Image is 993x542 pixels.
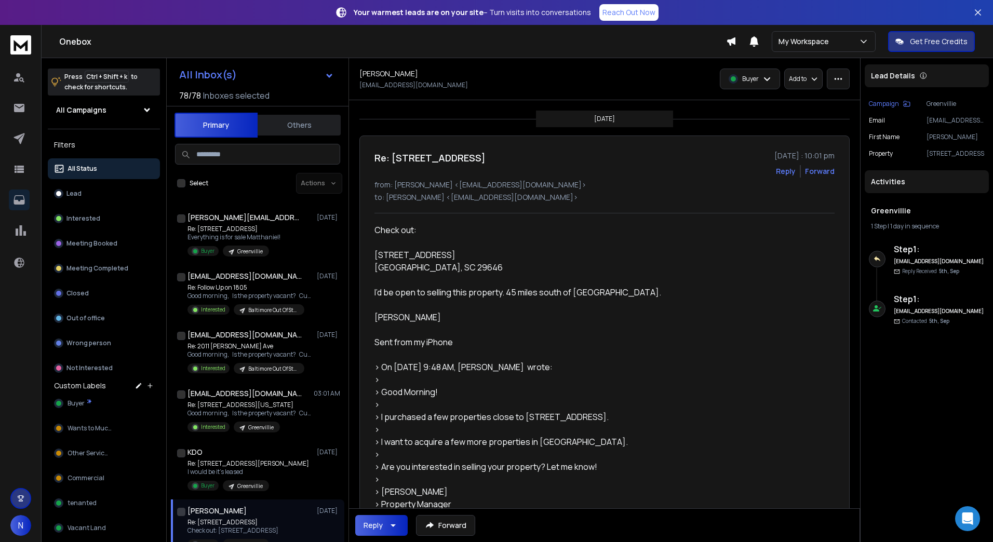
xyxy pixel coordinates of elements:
button: Out of office [48,308,160,329]
p: Reach Out Now [602,7,655,18]
p: Greenvillie [248,424,274,431]
button: Reply [355,515,408,536]
p: Buyer [201,247,214,255]
p: [DATE] : 10:01 pm [774,151,835,161]
p: Lead [66,189,82,198]
h1: Re: [STREET_ADDRESS] [374,151,486,165]
h6: Step 1 : [894,243,985,255]
p: Not Interested [66,364,113,372]
p: Meeting Booked [66,239,117,248]
p: Re: [STREET_ADDRESS][US_STATE] [187,401,312,409]
p: [DATE] [594,115,615,123]
span: 5th, Sep [939,267,959,275]
p: [EMAIL_ADDRESS][DOMAIN_NAME] [927,116,985,125]
p: [PERSON_NAME] [927,133,985,141]
h1: KDO [187,447,203,457]
p: Buyer [742,75,759,83]
h1: All Inbox(s) [179,70,237,80]
p: Meeting Completed [66,264,128,273]
h1: [EMAIL_ADDRESS][DOMAIN_NAME] [187,330,302,340]
h1: Onebox [59,35,726,48]
p: Good morning, Is the property vacant? Currently, [187,409,312,417]
div: | [871,222,983,231]
p: [DATE] [317,213,340,222]
button: N [10,515,31,536]
button: Closed [48,283,160,304]
span: Vacant Land [68,524,106,532]
p: Good morning, Is the property vacant? Currently, [187,350,312,359]
p: Re: 2011 [PERSON_NAME] Ave [187,342,312,350]
p: Re: [STREET_ADDRESS] [187,518,278,526]
h1: [PERSON_NAME] [359,69,418,79]
div: Forward [805,166,835,177]
p: Email [869,116,885,125]
button: Campaign [869,100,910,108]
p: Add to [789,75,807,83]
p: [EMAIL_ADDRESS][DOMAIN_NAME] [359,81,468,89]
button: Buyer [48,393,160,414]
h6: [EMAIL_ADDRESS][DOMAIN_NAME] [894,258,985,265]
p: Interested [201,423,225,431]
button: tenanted [48,493,160,513]
p: Re: [STREET_ADDRESS] [187,225,280,233]
button: Vacant Land [48,518,160,538]
p: [DATE] [317,272,340,280]
p: from: [PERSON_NAME] <[EMAIL_ADDRESS][DOMAIN_NAME]> [374,180,835,190]
button: Wants to Much [48,418,160,439]
h1: Greenvillie [871,206,983,216]
p: Greenvillie [927,100,985,108]
p: Out of office [66,314,105,322]
p: [DATE] [317,507,340,515]
span: 1 Step [871,222,887,231]
button: Commercial [48,468,160,489]
p: to: [PERSON_NAME] <[EMAIL_ADDRESS][DOMAIN_NAME]> [374,192,835,202]
button: All Status [48,158,160,179]
h1: All Campaigns [56,105,106,115]
span: Commercial [68,474,104,482]
p: Interested [201,306,225,314]
button: Others [258,114,341,137]
p: 03:01 AM [314,389,340,398]
button: Forward [416,515,475,536]
h6: [EMAIL_ADDRESS][DOMAIN_NAME] [894,307,985,315]
button: Meeting Completed [48,258,160,279]
p: Property [869,150,893,158]
h3: Custom Labels [54,381,106,391]
p: Check out: [STREET_ADDRESS] [187,526,278,535]
h6: Step 1 : [894,293,985,305]
p: Greenvillie [237,482,263,490]
p: Interested [66,214,100,223]
p: Good morning, Is the property vacant? Currently, [187,292,312,300]
p: Closed [66,289,89,297]
p: [DATE] [317,448,340,456]
p: Contacted [902,317,949,325]
button: Wrong person [48,333,160,354]
div: Open Intercom Messenger [955,506,980,531]
p: Interested [201,364,225,372]
h1: [EMAIL_ADDRESS][DOMAIN_NAME] [187,271,302,281]
button: Other Services [48,443,160,464]
button: Reply [776,166,796,177]
h3: Filters [48,138,160,152]
button: Get Free Credits [888,31,975,52]
button: Lead [48,183,160,204]
p: First Name [869,133,900,141]
p: Re: [STREET_ADDRESS][PERSON_NAME] [187,459,309,468]
span: Buyer [68,399,85,408]
p: Wrong person [66,339,111,347]
p: [STREET_ADDRESS] [927,150,985,158]
p: Reply Received [902,267,959,275]
button: Meeting Booked [48,233,160,254]
button: Interested [48,208,160,229]
h1: [PERSON_NAME][EMAIL_ADDRESS][DOMAIN_NAME] [187,212,302,223]
p: Buyer [201,482,214,490]
span: Ctrl + Shift + k [85,71,129,83]
span: 1 day in sequence [890,222,939,231]
button: All Campaigns [48,100,160,120]
p: Press to check for shortcuts. [64,72,138,92]
button: Not Interested [48,358,160,378]
h1: [EMAIL_ADDRESS][DOMAIN_NAME] [187,388,302,399]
